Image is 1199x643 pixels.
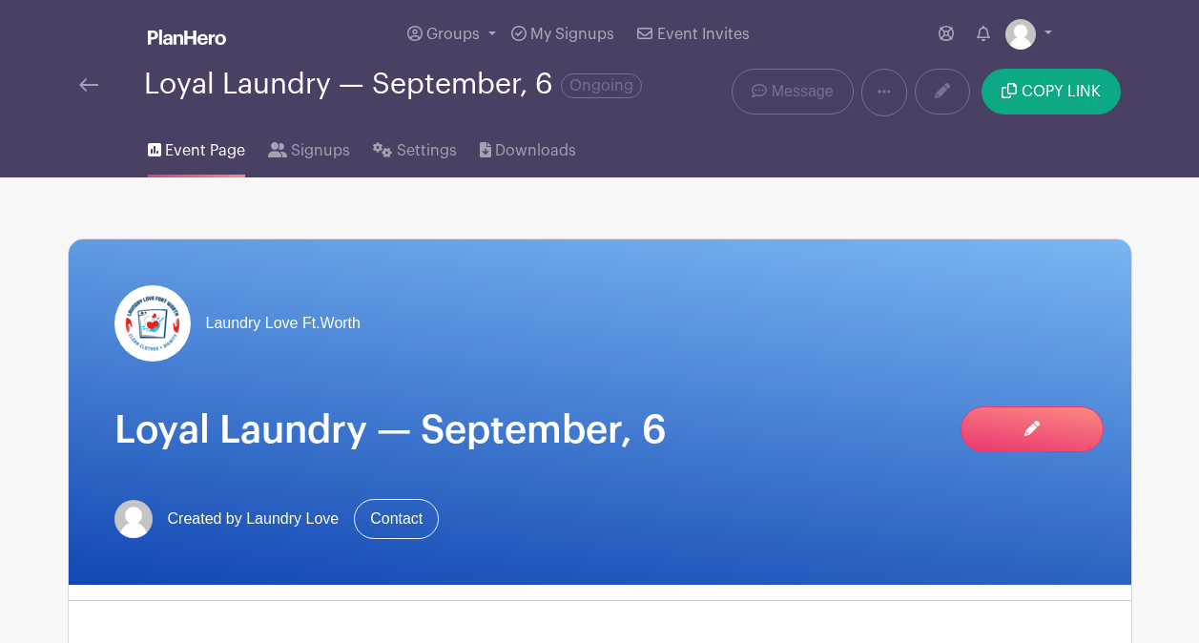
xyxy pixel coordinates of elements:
span: Event Invites [657,27,750,42]
span: My Signups [530,27,614,42]
img: default-ce2991bfa6775e67f084385cd625a349d9dcbb7a52a09fb2fda1e96e2d18dcdb.png [1005,19,1036,50]
span: Signups [291,139,350,162]
span: Message [772,80,834,103]
a: Contact [354,499,439,539]
img: Laundry-love-logo.png [114,285,191,362]
span: COPY LINK [1022,84,1101,99]
h1: Loyal Laundry — September, 6 [114,407,1085,453]
img: logo_white-6c42ec7e38ccf1d336a20a19083b03d10ae64f83f12c07503d8b9e83406b4c7d.svg [148,30,226,45]
img: back-arrow-29a5d9b10d5bd6ae65dc969a981735edf675c4d7a1fe02e03b50dbd4ba3cdb55.svg [79,78,98,92]
span: Created by Laundry Love [168,508,340,530]
span: Groups [426,27,480,42]
span: Settings [397,139,457,162]
a: Signups [268,116,350,177]
a: Message [732,69,853,114]
button: COPY LINK [982,69,1120,114]
span: Laundry Love Ft.Worth [206,312,361,335]
span: Ongoing [561,73,642,98]
span: Event Page [165,139,245,162]
img: default-ce2991bfa6775e67f084385cd625a349d9dcbb7a52a09fb2fda1e96e2d18dcdb.png [114,500,153,538]
a: Downloads [480,116,576,177]
a: Event Page [148,116,245,177]
span: Downloads [495,139,576,162]
a: Settings [373,116,456,177]
div: Loyal Laundry — September, 6 [144,69,642,100]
